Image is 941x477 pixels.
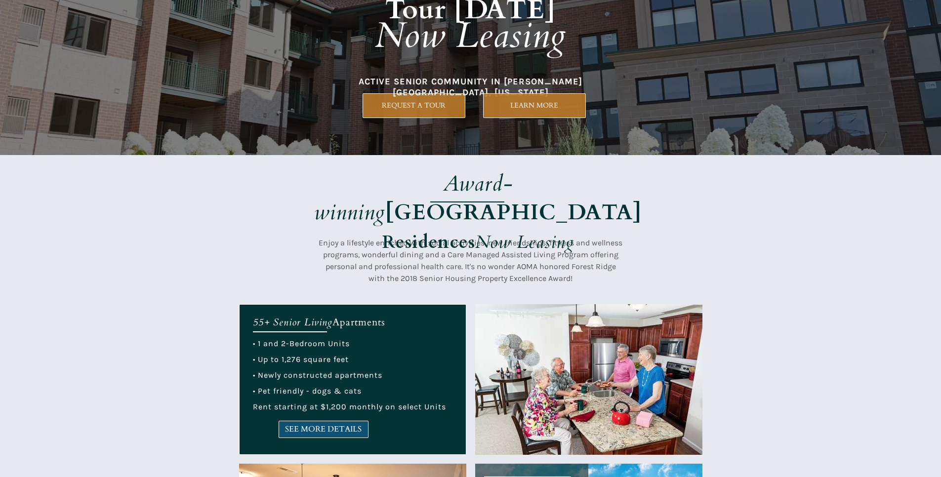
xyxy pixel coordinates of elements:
[375,12,566,60] em: Now Leasing
[475,230,574,254] em: Now Leasing
[332,316,385,329] span: Apartments
[359,76,582,98] span: ACTIVE SENIOR COMMUNITY IN [PERSON_NAME][GEOGRAPHIC_DATA], [US_STATE]
[363,93,465,118] a: REQUEST A TOUR
[385,198,642,227] strong: [GEOGRAPHIC_DATA]
[363,101,465,110] span: REQUEST A TOUR
[484,101,585,110] span: LEARN MORE
[253,339,350,348] span: • 1 and 2-Bedroom Units
[253,386,362,396] span: • Pet friendly - dogs & cats
[253,316,332,329] em: 55+ Senior Living
[279,425,368,434] span: SEE MORE DETAILS
[483,93,586,118] a: LEARN MORE
[314,169,513,227] em: Award-winning
[253,402,446,411] span: Rent starting at $1,200 monthly on select Units
[253,355,349,364] span: • Up to 1,276 square feet
[279,421,368,438] a: SEE MORE DETAILS
[382,230,475,254] strong: Residences
[253,370,382,380] span: • Newly constructed apartments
